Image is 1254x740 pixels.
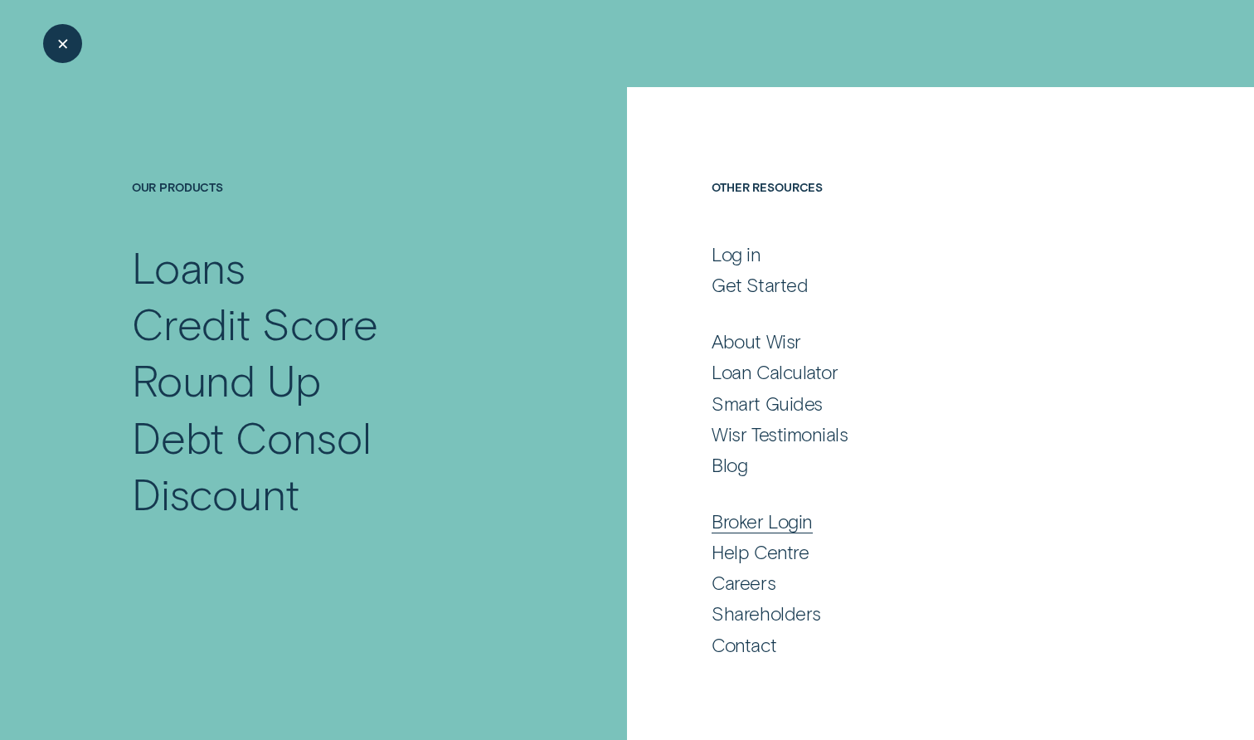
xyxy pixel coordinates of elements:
h4: Our Products [132,180,537,239]
a: Loans [132,239,537,295]
h4: Other Resources [712,180,1121,239]
div: Blog [712,453,747,476]
div: Loans [132,239,246,295]
div: Log in [712,242,761,265]
a: Wisr Testimonials [712,422,1121,445]
div: Wisr Testimonials [712,422,848,445]
a: Shareholders [712,601,1121,625]
a: Log in [712,242,1121,265]
a: Broker Login [712,509,1121,533]
a: Credit Score [132,295,537,352]
div: Round Up [132,352,321,408]
div: Careers [712,571,775,594]
a: Smart Guides [712,392,1121,415]
div: Shareholders [712,601,821,625]
div: Loan Calculator [712,360,838,383]
div: Broker Login [712,509,813,533]
div: Credit Score [132,295,378,352]
a: Contact [712,633,1121,656]
a: Get Started [712,273,1121,296]
div: About Wisr [712,329,800,353]
a: Debt Consol Discount [132,409,537,523]
a: Blog [712,453,1121,476]
a: Careers [712,571,1121,594]
div: Help Centre [712,540,809,563]
div: Get Started [712,273,808,296]
a: Loan Calculator [712,360,1121,383]
button: Close Menu [43,24,82,63]
div: Contact [712,633,776,656]
a: Help Centre [712,540,1121,563]
div: Smart Guides [712,392,823,415]
a: About Wisr [712,329,1121,353]
a: Round Up [132,352,537,408]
